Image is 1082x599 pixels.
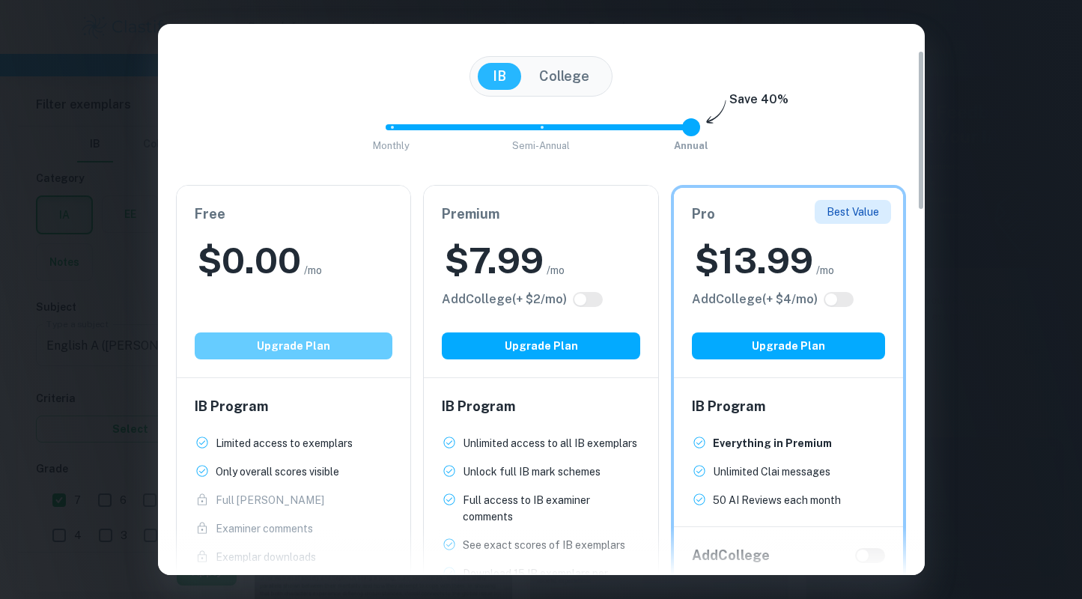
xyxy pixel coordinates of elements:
[674,140,708,151] span: Annual
[195,204,393,225] h6: Free
[304,262,322,279] span: /mo
[463,463,601,480] p: Unlock full IB mark schemes
[195,396,393,417] h6: IB Program
[216,520,313,537] p: Examiner comments
[216,463,339,480] p: Only overall scores visible
[692,396,886,417] h6: IB Program
[442,396,640,417] h6: IB Program
[692,332,886,359] button: Upgrade Plan
[442,204,640,225] h6: Premium
[692,291,818,308] h6: Click to see all the additional College features.
[442,291,567,308] h6: Click to see all the additional College features.
[478,63,521,90] button: IB
[216,435,353,451] p: Limited access to exemplars
[195,332,393,359] button: Upgrade Plan
[216,492,324,508] p: Full [PERSON_NAME]
[512,140,570,151] span: Semi-Annual
[442,332,640,359] button: Upgrade Plan
[547,262,565,279] span: /mo
[463,435,637,451] p: Unlimited access to all IB exemplars
[695,237,813,285] h2: $ 13.99
[713,435,832,451] p: Everything in Premium
[198,237,301,285] h2: $ 0.00
[706,100,726,125] img: subscription-arrow.svg
[373,140,410,151] span: Monthly
[692,204,886,225] h6: Pro
[445,237,544,285] h2: $ 7.99
[524,63,604,90] button: College
[463,492,640,525] p: Full access to IB examiner comments
[729,91,788,116] h6: Save 40%
[827,204,879,220] p: Best Value
[713,463,830,480] p: Unlimited Clai messages
[713,492,841,508] p: 50 AI Reviews each month
[816,262,834,279] span: /mo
